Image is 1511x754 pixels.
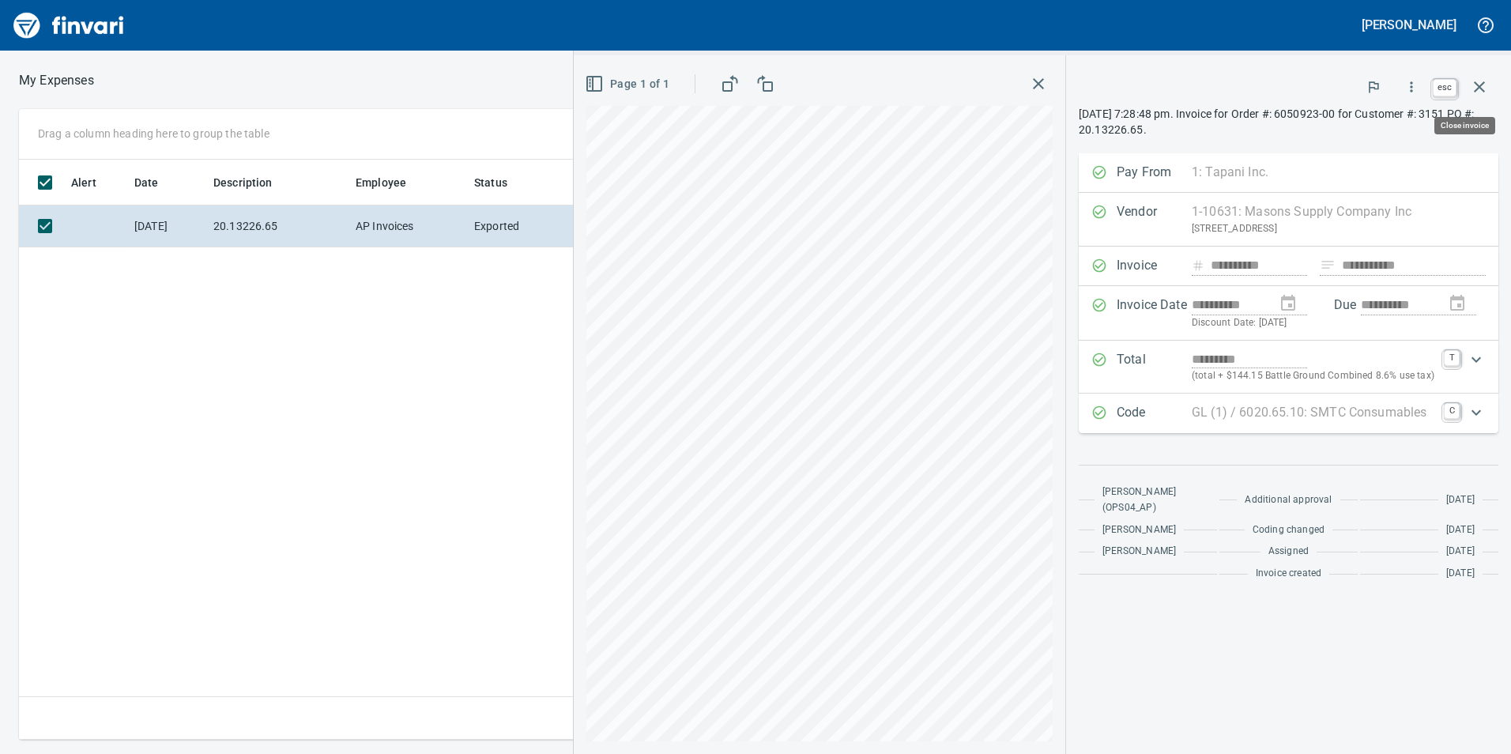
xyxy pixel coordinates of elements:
[213,173,273,192] span: Description
[1192,403,1427,422] p: GL (1) / 6020.65.10: SMTC Consumables
[134,173,159,192] span: Date
[356,173,406,192] span: Employee
[71,173,117,192] span: Alert
[1102,484,1209,516] span: [PERSON_NAME] (OPS04_AP)
[134,173,179,192] span: Date
[1444,350,1460,366] a: T
[128,205,207,247] td: [DATE]
[213,173,293,192] span: Description
[71,173,96,192] span: Alert
[38,126,269,141] p: Drag a column heading here to group the table
[1446,522,1475,538] span: [DATE]
[1446,566,1475,582] span: [DATE]
[1446,492,1475,508] span: [DATE]
[1102,544,1176,560] span: [PERSON_NAME]
[474,173,528,192] span: Status
[1102,522,1176,538] span: [PERSON_NAME]
[349,205,468,247] td: AP Invoices
[1356,70,1391,104] button: Flag
[9,6,128,44] img: Finvari
[1192,368,1434,384] p: (total + $144.15 Battle Ground Combined 8.6% use tax)
[1117,403,1192,424] p: Code
[19,71,94,90] p: My Expenses
[356,173,427,192] span: Employee
[1253,522,1324,538] span: Coding changed
[582,70,676,99] button: Page 1 of 1
[1079,394,1498,433] div: Expand
[1433,79,1456,96] a: esc
[1358,13,1460,37] button: [PERSON_NAME]
[1079,106,1498,138] p: [DATE] 7:28:48 pm. Invoice for Order #: 6050923-00 for Customer #: 3151 PO #: 20.13226.65.
[1256,566,1322,582] span: Invoice created
[1444,403,1460,419] a: C
[207,205,349,247] td: 20.13226.65
[19,71,94,90] nav: breadcrumb
[1268,544,1309,560] span: Assigned
[1446,544,1475,560] span: [DATE]
[1362,17,1456,33] h5: [PERSON_NAME]
[468,205,586,247] td: Exported
[1245,492,1332,508] span: Additional approval
[1117,350,1192,384] p: Total
[588,74,669,94] span: Page 1 of 1
[474,173,507,192] span: Status
[1394,70,1429,104] button: More
[1079,341,1498,394] div: Expand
